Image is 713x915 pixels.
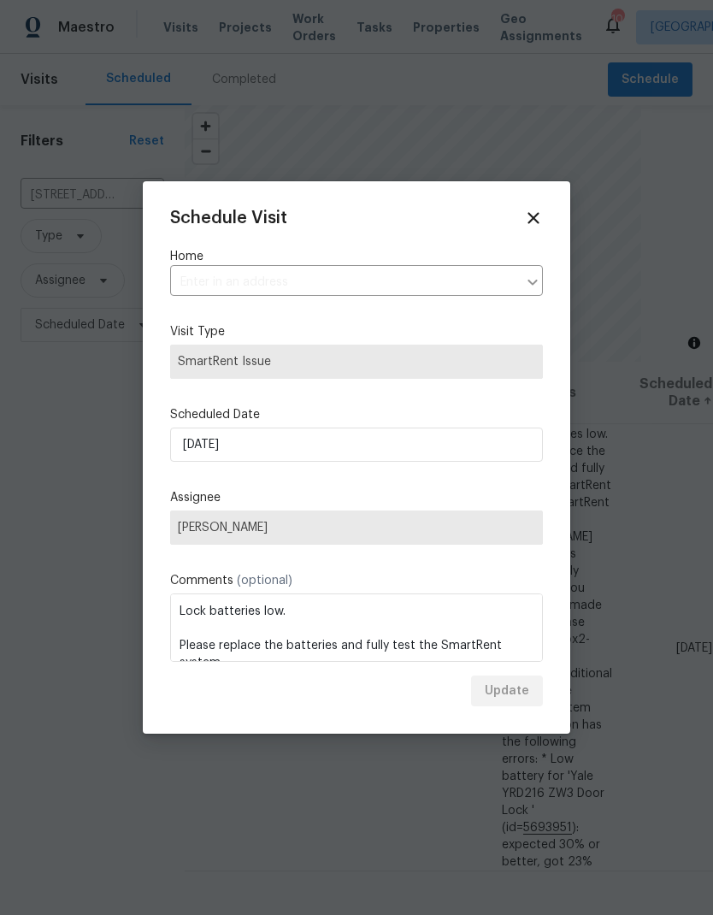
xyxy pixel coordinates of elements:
[170,572,543,589] label: Comments
[237,575,292,587] span: (optional)
[178,353,535,370] span: SmartRent Issue
[170,428,543,462] input: M/D/YYYY
[178,521,535,534] span: [PERSON_NAME]
[170,210,287,227] span: Schedule Visit
[170,323,543,340] label: Visit Type
[170,593,543,662] textarea: Lock batteries low. Please replace the batteries and fully test the SmartRent system. SmartRent U...
[170,248,543,265] label: Home
[170,489,543,506] label: Assignee
[170,406,543,423] label: Scheduled Date
[524,209,543,227] span: Close
[170,269,517,296] input: Enter in an address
